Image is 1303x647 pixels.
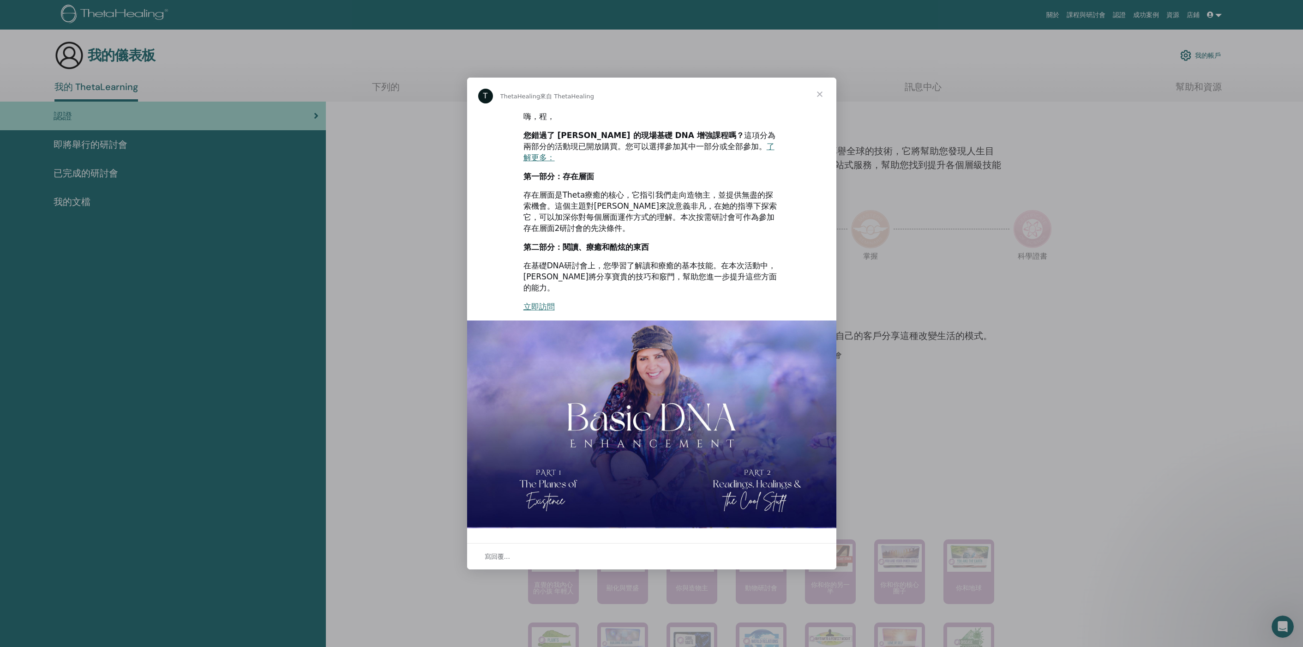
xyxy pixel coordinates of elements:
[485,553,510,560] font: 寫回覆...
[500,93,540,100] font: ThetaHealing
[523,131,744,140] font: 您錯過了 [PERSON_NAME] 的現場基礎 DNA 增強課程嗎？
[523,190,777,232] font: 存在層面是Theta療癒的核心，它指引我們走向造物主，並提供無盡的探索機會。這個主題對[PERSON_NAME]來說意義非凡，在她的指導下探索它，可以加深你對每個層面運作方式的理解。本次按需研討...
[483,91,488,100] font: T
[523,172,594,181] font: 第一部分：存在層面
[523,131,775,151] font: 這項分為兩部分的活動現已開放購買。您可以選擇參加其中一部分或全部參加。
[467,543,836,569] div: 開啟對話並回复
[540,93,594,100] font: 來自 ThetaHealing
[523,261,777,292] font: 在基礎DNA研討會上，您學習了解讀和療癒的基本技能。在本次活動中，[PERSON_NAME]將分享寶貴的技巧和竅門，幫助您進一步提升這些方面的能力。
[478,89,493,103] div: ThetaHealing 的個人資料圖片
[803,78,836,111] span: 關閉
[523,302,555,311] a: 立即訪問
[523,112,555,121] font: 嗨，程，
[523,242,649,252] font: 第二部分：閱讀、療癒和酷炫的東西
